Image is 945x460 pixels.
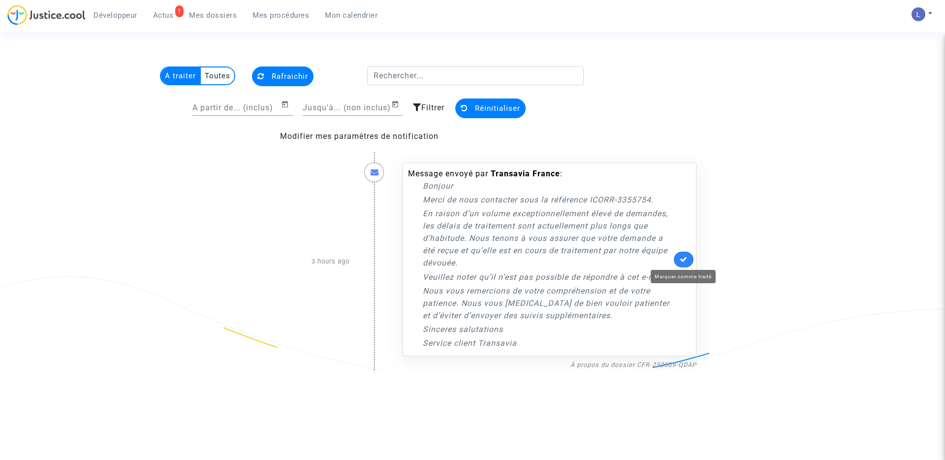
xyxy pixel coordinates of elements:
a: Modifier mes paramètres de notification [280,131,439,141]
multi-toggle-item: A traiter [161,67,201,84]
a: Mon calendrier [317,8,385,23]
button: Open calendar [281,99,293,110]
span: Rafraichir [272,72,308,81]
img: AATXAJzI13CaqkJmx-MOQUbNyDE09GJ9dorwRvFSQZdH=s96-c [912,7,925,21]
span: Réinitialiser [475,104,520,113]
button: Rafraichir [252,66,314,86]
a: Mes dossiers [181,8,245,23]
p: Nous vous remercions de votre compréhension et de votre patience. Nous vous [MEDICAL_DATA] de bie... [423,285,671,322]
span: Mes procédures [252,11,309,20]
p: Sinceres salutations [423,323,671,335]
button: Réinitialiser [455,99,526,118]
p: Bonjour [423,180,671,192]
a: Mes procédures [245,8,317,23]
img: jc-logo.svg [7,5,86,25]
p: Merci de nous contacter sous la référence ICORR-3355754. [423,194,671,206]
span: Actus [153,11,174,20]
span: Mes dossiers [189,11,237,20]
span: Mon calendrier [325,11,378,20]
a: Développeur [86,8,145,23]
p: En raison d’un volume exceptionnellement élevé de demandes, les délais de traitement sont actuell... [423,207,671,269]
div: 1 [175,5,184,17]
a: 1Actus [145,8,182,23]
multi-toggle-item: Toutes [201,67,234,84]
p: Veuillez noter qu’il n’est pas possible de répondre à cet e-mail. [423,271,671,283]
p: Service client Transavia [423,337,671,349]
div: Message envoyé par : [408,168,671,349]
div: 3 hours ago [241,153,357,370]
a: À propos du dossier CFR-250509-QDAP [570,361,696,368]
span: Développeur [94,11,137,20]
span: Filtrer [421,103,444,112]
input: Rechercher... [367,66,584,85]
b: Transavia France [491,169,560,178]
button: Open calendar [391,99,403,110]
